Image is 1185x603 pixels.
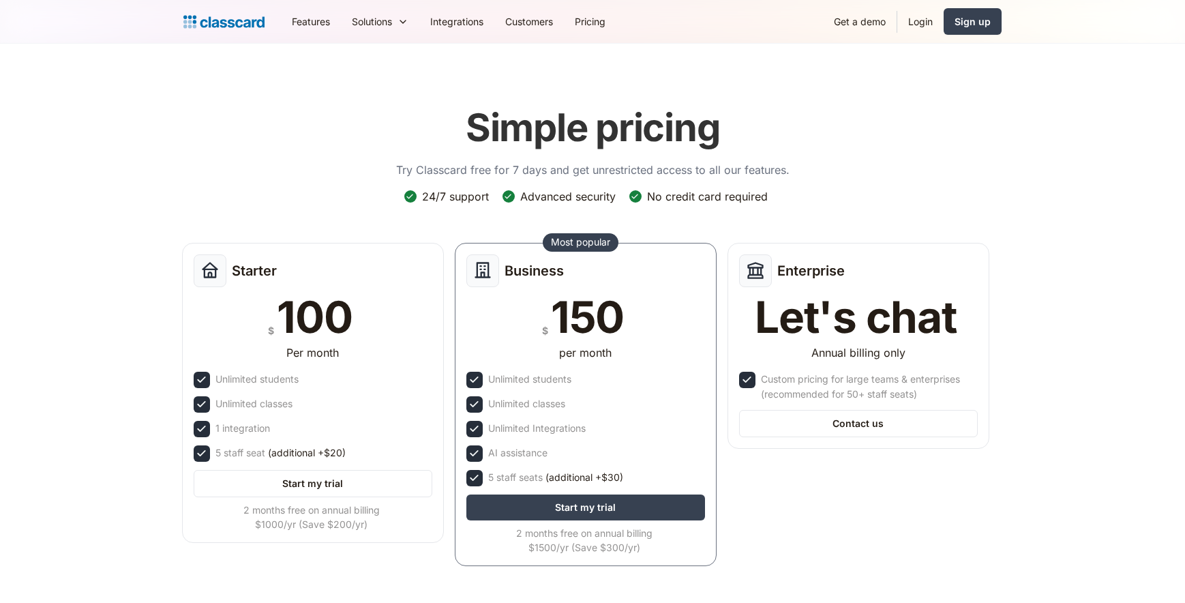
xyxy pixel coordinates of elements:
[215,396,292,411] div: Unlimited classes
[422,189,489,204] div: 24/7 support
[183,12,265,31] a: home
[897,6,944,37] a: Login
[419,6,494,37] a: Integrations
[488,470,623,485] div: 5 staff seats
[215,372,299,387] div: Unlimited students
[811,344,905,361] div: Annual billing only
[286,344,339,361] div: Per month
[551,295,624,339] div: 150
[352,14,392,29] div: Solutions
[505,263,564,279] h2: Business
[277,295,352,339] div: 100
[739,410,978,437] a: Contact us
[559,344,612,361] div: per month
[466,526,702,555] div: 2 months free on annual billing $1500/yr (Save $300/yr)
[268,322,274,339] div: $
[545,470,623,485] span: (additional +$30)
[488,372,571,387] div: Unlimited students
[542,322,548,339] div: $
[341,6,419,37] div: Solutions
[194,470,432,497] a: Start my trial
[755,295,957,339] div: Let's chat
[520,189,616,204] div: Advanced security
[232,263,277,279] h2: Starter
[194,503,430,531] div: 2 months free on annual billing $1000/yr (Save $200/yr)
[215,445,346,460] div: 5 staff seat
[761,372,975,402] div: Custom pricing for large teams & enterprises (recommended for 50+ staff seats)
[215,421,270,436] div: 1 integration
[551,235,610,249] div: Most popular
[396,162,790,178] p: Try Classcard free for 7 days and get unrestricted access to all our features.
[488,421,586,436] div: Unlimited Integrations
[281,6,341,37] a: Features
[944,8,1002,35] a: Sign up
[268,445,346,460] span: (additional +$20)
[466,105,720,151] h1: Simple pricing
[564,6,616,37] a: Pricing
[488,396,565,411] div: Unlimited classes
[823,6,897,37] a: Get a demo
[777,263,845,279] h2: Enterprise
[647,189,768,204] div: No credit card required
[466,495,705,520] a: Start my trial
[955,14,991,29] div: Sign up
[494,6,564,37] a: Customers
[488,445,547,460] div: AI assistance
